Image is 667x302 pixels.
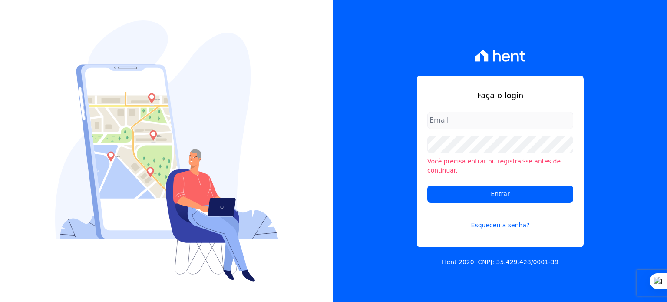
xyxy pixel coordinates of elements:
img: Login [55,20,278,282]
h1: Faça o login [427,90,573,101]
a: Esqueceu a senha? [427,210,573,230]
li: Você precisa entrar ou registrar-se antes de continuar. [427,157,573,175]
p: Hent 2020. CNPJ: 35.429.428/0001-39 [442,258,558,267]
input: Email [427,112,573,129]
input: Entrar [427,186,573,203]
